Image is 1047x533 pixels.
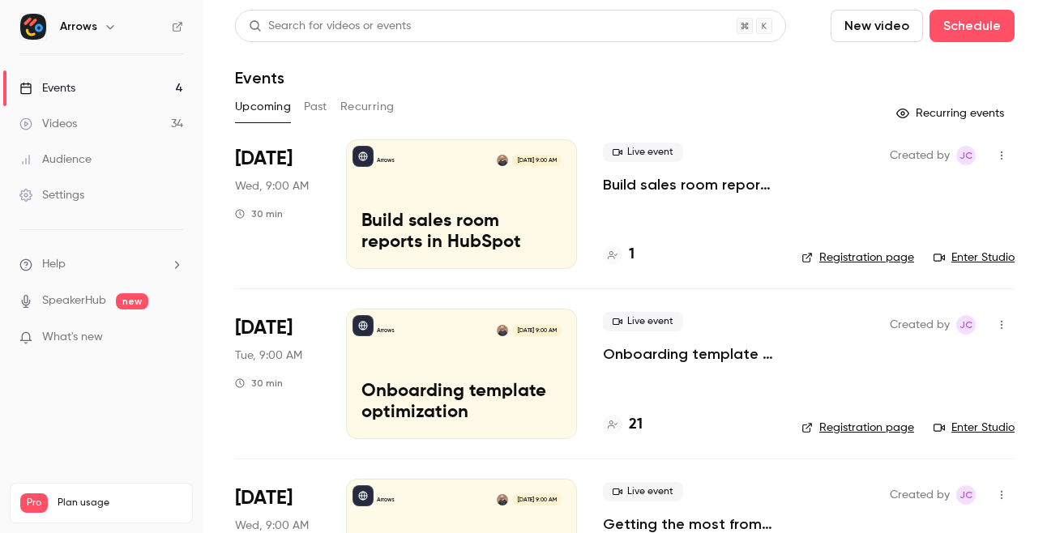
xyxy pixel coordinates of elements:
[235,146,293,172] span: [DATE]
[959,146,972,165] span: JC
[603,414,643,436] a: 21
[235,309,320,438] div: Oct 21 Tue, 9:00 AM (America/Los Angeles)
[340,94,395,120] button: Recurring
[497,325,508,336] img: Shareil Nariman
[235,485,293,511] span: [DATE]
[42,329,103,346] span: What's new
[603,175,776,194] a: Build sales room reports in HubSpot
[890,485,950,505] span: Created by
[497,494,508,505] img: Shareil Nariman
[19,80,75,96] div: Events
[959,485,972,505] span: JC
[235,348,302,364] span: Tue, 9:00 AM
[19,256,183,273] li: help-dropdown-opener
[956,315,976,335] span: Jamie Carlson
[603,344,776,364] a: Onboarding template optimization
[512,155,561,166] span: [DATE] 9:00 AM
[19,187,84,203] div: Settings
[249,18,411,35] div: Search for videos or events
[377,156,395,164] p: Arrows
[20,14,46,40] img: Arrows
[603,312,683,331] span: Live event
[934,420,1015,436] a: Enter Studio
[512,494,561,505] span: [DATE] 9:00 AM
[42,256,66,273] span: Help
[20,493,48,513] span: Pro
[831,10,923,42] button: New video
[377,496,395,504] p: Arrows
[890,315,950,335] span: Created by
[629,414,643,436] h4: 21
[42,292,106,309] a: SpeakerHub
[603,482,683,501] span: Live event
[235,139,320,269] div: Oct 15 Wed, 9:00 AM (America/Los Angeles)
[603,143,683,162] span: Live event
[116,293,148,309] span: new
[801,249,914,266] a: Registration page
[629,244,635,266] h4: 1
[235,68,284,87] h1: Events
[929,10,1015,42] button: Schedule
[235,178,309,194] span: Wed, 9:00 AM
[801,420,914,436] a: Registration page
[235,207,283,220] div: 30 min
[959,315,972,335] span: JC
[890,146,950,165] span: Created by
[889,100,1015,126] button: Recurring events
[235,94,291,120] button: Upcoming
[235,315,293,341] span: [DATE]
[304,94,327,120] button: Past
[361,382,562,424] p: Onboarding template optimization
[603,244,635,266] a: 1
[19,151,92,168] div: Audience
[235,377,283,390] div: 30 min
[377,326,395,335] p: Arrows
[497,155,508,166] img: Shareil Nariman
[60,19,97,35] h6: Arrows
[512,325,561,336] span: [DATE] 9:00 AM
[19,116,77,132] div: Videos
[346,309,577,438] a: Onboarding template optimizationArrowsShareil Nariman[DATE] 9:00 AMOnboarding template optimization
[934,249,1015,266] a: Enter Studio
[956,146,976,165] span: Jamie Carlson
[361,211,562,254] p: Build sales room reports in HubSpot
[346,139,577,269] a: Build sales room reports in HubSpotArrowsShareil Nariman[DATE] 9:00 AMBuild sales room reports in...
[58,497,182,510] span: Plan usage
[164,330,183,345] iframe: Noticeable Trigger
[956,485,976,505] span: Jamie Carlson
